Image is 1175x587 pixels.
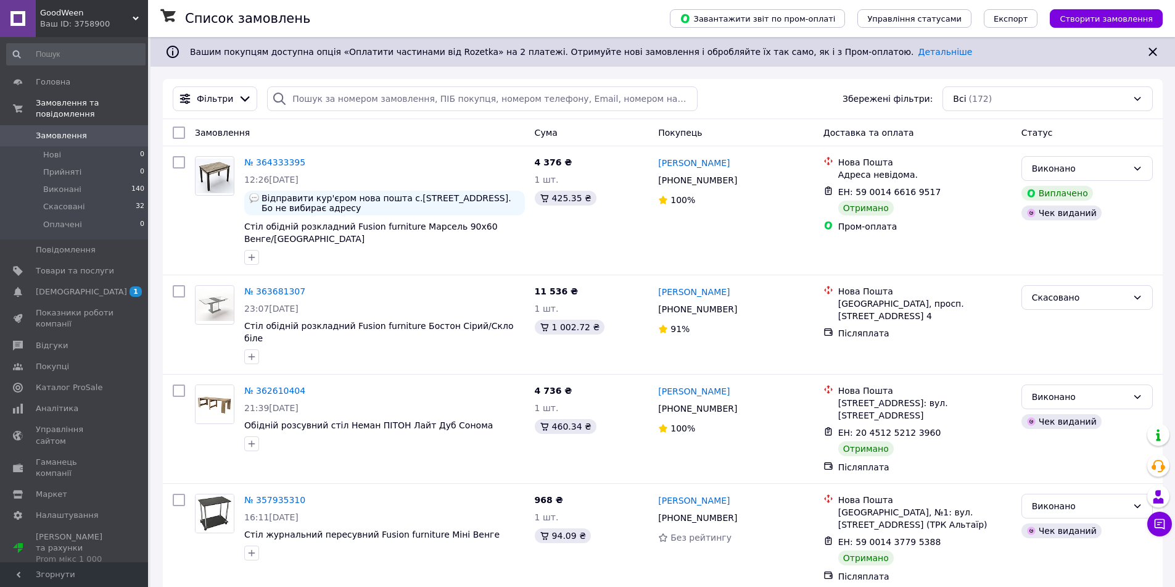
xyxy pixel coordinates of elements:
[244,530,500,539] a: Стіл журнальний пересувний Fusion furniture Міні Венге
[36,403,78,414] span: Аналітика
[838,156,1012,169] div: Нова Пошта
[969,94,992,104] span: (172)
[140,219,144,230] span: 0
[36,531,114,565] span: [PERSON_NAME] та рахунки
[36,340,68,351] span: Відгуки
[670,533,732,543] span: Без рейтингу
[1037,13,1163,23] a: Створити замовлення
[244,386,305,396] a: № 362610404
[1021,186,1093,201] div: Виплачено
[918,47,973,57] a: Детальніше
[838,385,1012,397] div: Нова Пошта
[953,93,966,105] span: Всі
[656,400,740,417] div: [PHONE_NUMBER]
[994,14,1028,23] span: Експорт
[140,167,144,178] span: 0
[535,320,605,335] div: 1 002.72 ₴
[984,9,1038,28] button: Експорт
[670,9,845,28] button: Завантажити звіт по пром-оплаті
[190,47,972,57] span: Вашим покупцям доступна опція «Оплатити частинами від Rozetka» на 2 платежі. Отримуйте нові замов...
[535,157,572,167] span: 4 376 ₴
[40,7,133,19] span: GoodWeen
[1021,128,1053,138] span: Статус
[197,93,233,105] span: Фільтри
[196,289,234,322] img: Фото товару
[838,494,1012,506] div: Нова Пошта
[267,86,697,111] input: Пошук за номером замовлення, ПІБ покупця, номером телефону, Email, номером накладної
[535,286,579,296] span: 11 536 ₴
[196,159,234,193] img: Фото товару
[140,149,144,160] span: 0
[195,156,234,196] a: Фото товару
[36,130,87,141] span: Замовлення
[535,495,563,505] span: 968 ₴
[838,285,1012,298] div: Нова Пошта
[249,193,259,203] img: :speech_balloon:
[1050,9,1163,28] button: Створити замовлення
[43,219,82,230] span: Оплачені
[656,301,740,318] div: [PHONE_NUMBER]
[823,128,914,138] span: Доставка та оплата
[838,506,1012,531] div: [GEOGRAPHIC_DATA], №1: вул. [STREET_ADDRESS] (ТРК Альтаїр)
[36,510,99,521] span: Налаштування
[36,489,67,500] span: Маркет
[244,286,305,296] a: № 363681307
[658,157,730,169] a: [PERSON_NAME]
[43,184,81,195] span: Виконані
[244,321,514,343] span: Стіл обідній розкладний Fusion furniture Бостон Сірий/Скло біле
[838,298,1012,322] div: [GEOGRAPHIC_DATA], просп. [STREET_ADDRESS] 4
[658,494,730,507] a: [PERSON_NAME]
[1021,206,1102,220] div: Чек виданий
[535,175,559,185] span: 1 шт.
[36,554,114,565] div: Prom мікс 1 000
[244,175,299,185] span: 12:26[DATE]
[244,157,305,167] a: № 364333395
[680,13,835,24] span: Завантажити звіт по пром-оплаті
[838,441,894,456] div: Отримано
[535,403,559,413] span: 1 шт.
[40,19,148,30] div: Ваш ID: 3758900
[36,307,114,330] span: Показники роботи компанії
[838,537,941,547] span: ЕН: 59 0014 3779 5388
[130,286,142,297] span: 1
[185,11,310,26] h1: Список замовлень
[244,222,498,244] a: Стіл обідній розкладний Fusion furniture Марсель 90х60 Венге/[GEOGRAPHIC_DATA]
[1147,512,1172,536] button: Чат з покупцем
[670,423,695,433] span: 100%
[43,167,81,178] span: Прийняті
[838,461,1012,473] div: Післяплата
[244,403,299,413] span: 21:39[DATE]
[535,386,572,396] span: 4 736 ₴
[857,9,971,28] button: Управління статусами
[535,304,559,314] span: 1 шт.
[1060,14,1153,23] span: Створити замовлення
[196,494,234,533] img: Фото товару
[535,191,596,206] div: 425.35 ₴
[838,428,941,438] span: ЕН: 20 4512 5212 3960
[36,77,70,88] span: Головна
[136,201,144,212] span: 32
[670,195,695,205] span: 100%
[838,220,1012,233] div: Пром-оплата
[244,420,493,430] span: Обідній розсувний стіл Неман ПІТОН Лайт Дуб Сонома
[843,93,933,105] span: Збережені фільтри:
[658,128,702,138] span: Покупець
[1032,162,1128,175] div: Виконано
[1032,291,1128,304] div: Скасовано
[36,361,69,372] span: Покупці
[535,512,559,522] span: 1 шт.
[838,187,941,197] span: ЕН: 59 0014 6616 9517
[656,509,740,527] div: [PHONE_NUMBER]
[6,43,146,65] input: Пошук
[244,512,299,522] span: 16:11[DATE]
[131,184,144,195] span: 140
[838,201,894,215] div: Отримано
[195,385,234,424] a: Фото товару
[1032,390,1128,404] div: Виконано
[195,285,234,325] a: Фото товару
[36,265,114,277] span: Товари та послуги
[244,304,299,314] span: 23:07[DATE]
[838,570,1012,583] div: Післяплата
